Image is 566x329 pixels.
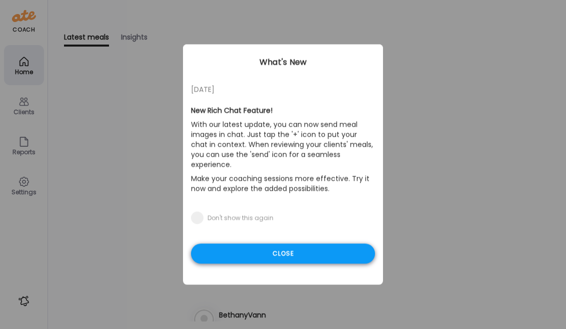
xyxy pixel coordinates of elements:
[191,118,375,172] p: With our latest update, you can now send meal images in chat. Just tap the '+' icon to put your c...
[207,214,273,222] div: Don't show this again
[191,84,375,96] div: [DATE]
[191,172,375,196] p: Make your coaching sessions more effective. Try it now and explore the added possibilities.
[183,57,383,69] div: What's New
[191,244,375,264] div: Close
[191,106,272,116] b: New Rich Chat Feature!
